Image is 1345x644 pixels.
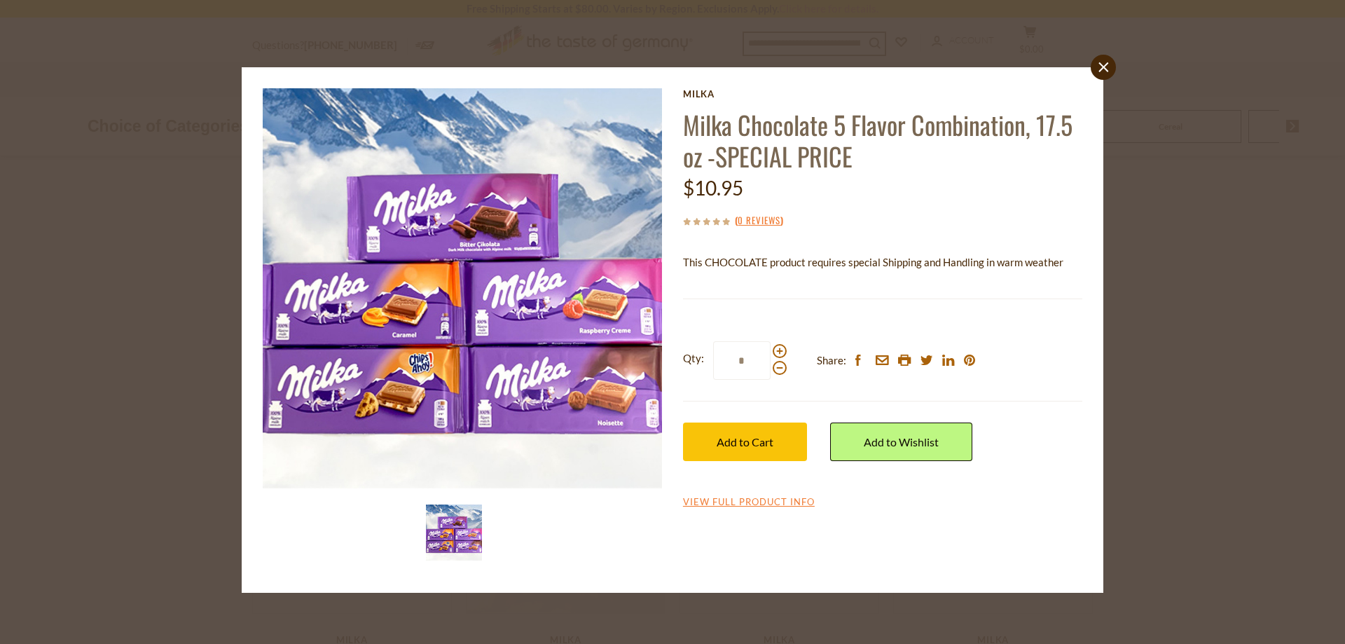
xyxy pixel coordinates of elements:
a: Add to Wishlist [830,423,972,461]
img: Milka Chocolate 5 Flavor Combination, 17.5 oz -SPECIAL PRICE [426,505,482,561]
p: This CHOCOLATE product requires special Shipping and Handling in warm weather [683,254,1082,271]
a: Milka [683,88,1082,100]
a: 0 Reviews [738,213,780,228]
span: Add to Cart [717,435,773,448]
img: Milka Chocolate 5 Flavor Combination, 17.5 oz -SPECIAL PRICE [263,88,663,488]
input: Qty: [713,341,771,380]
a: View Full Product Info [683,496,815,509]
button: Add to Cart [683,423,807,461]
span: Share: [817,352,846,369]
a: Milka Chocolate 5 Flavor Combination, 17.5 oz -SPECIAL PRICE [683,106,1072,174]
span: ( ) [735,213,783,227]
span: $10.95 [683,176,743,200]
li: We will ship this product in heat-protective packaging and ice during warm weather months or to w... [696,282,1082,299]
strong: Qty: [683,350,704,367]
